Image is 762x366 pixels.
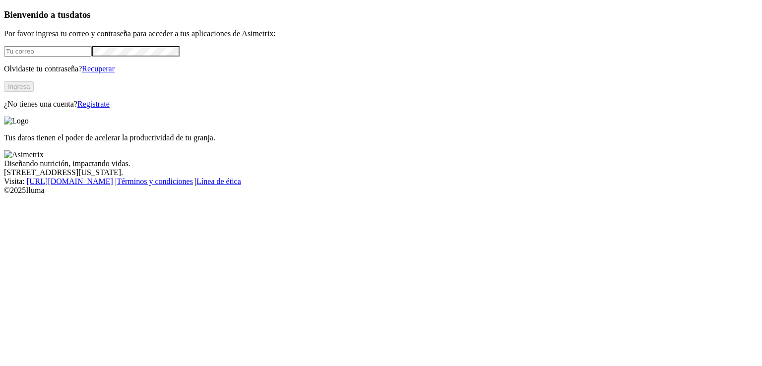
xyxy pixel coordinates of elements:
[4,81,34,92] button: Ingresa
[4,46,92,57] input: Tu correo
[4,117,29,125] img: Logo
[4,9,758,20] h3: Bienvenido a tus
[4,177,758,186] div: Visita : | |
[4,159,758,168] div: Diseñando nutrición, impactando vidas.
[77,100,110,108] a: Regístrate
[4,133,758,142] p: Tus datos tienen el poder de acelerar la productividad de tu granja.
[4,29,758,38] p: Por favor ingresa tu correo y contraseña para acceder a tus aplicaciones de Asimetrix:
[69,9,91,20] span: datos
[4,64,758,73] p: Olvidaste tu contraseña?
[27,177,113,185] a: [URL][DOMAIN_NAME]
[117,177,193,185] a: Términos y condiciones
[82,64,115,73] a: Recuperar
[196,177,241,185] a: Línea de ética
[4,186,758,195] div: © 2025 Iluma
[4,100,758,109] p: ¿No tienes una cuenta?
[4,168,758,177] div: [STREET_ADDRESS][US_STATE].
[4,150,44,159] img: Asimetrix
